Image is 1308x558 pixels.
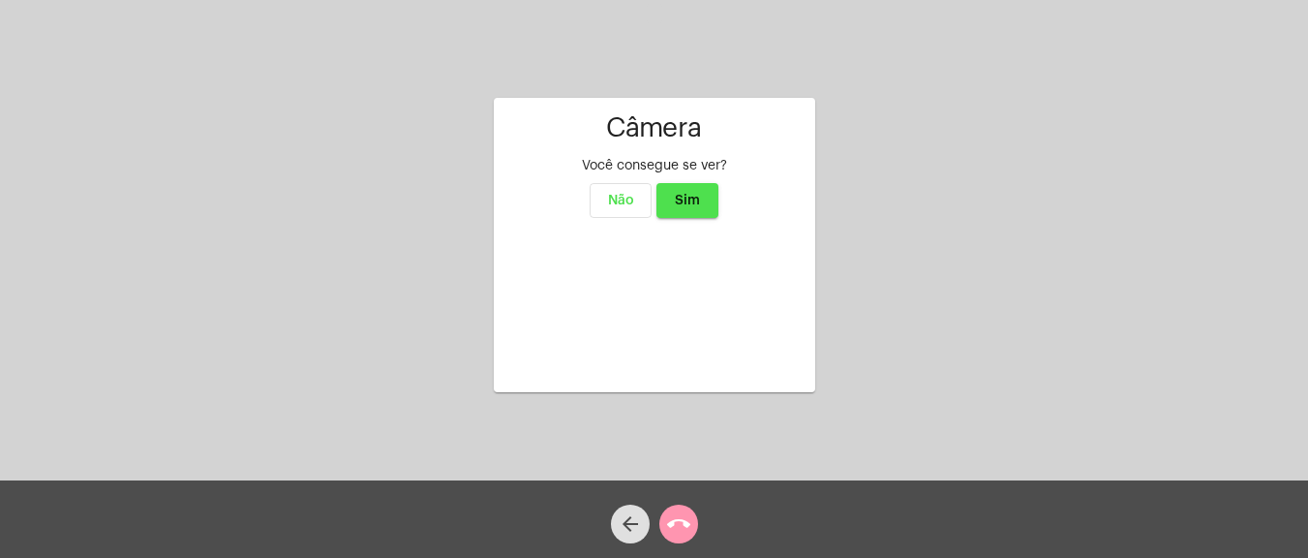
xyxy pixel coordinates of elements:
span: Não [608,194,634,207]
mat-icon: arrow_back [619,512,642,536]
span: Sim [675,194,700,207]
h1: Câmera [509,113,800,143]
span: Você consegue se ver? [582,159,727,172]
button: Sim [656,183,718,218]
button: Não [590,183,652,218]
mat-icon: call_end [667,512,690,536]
